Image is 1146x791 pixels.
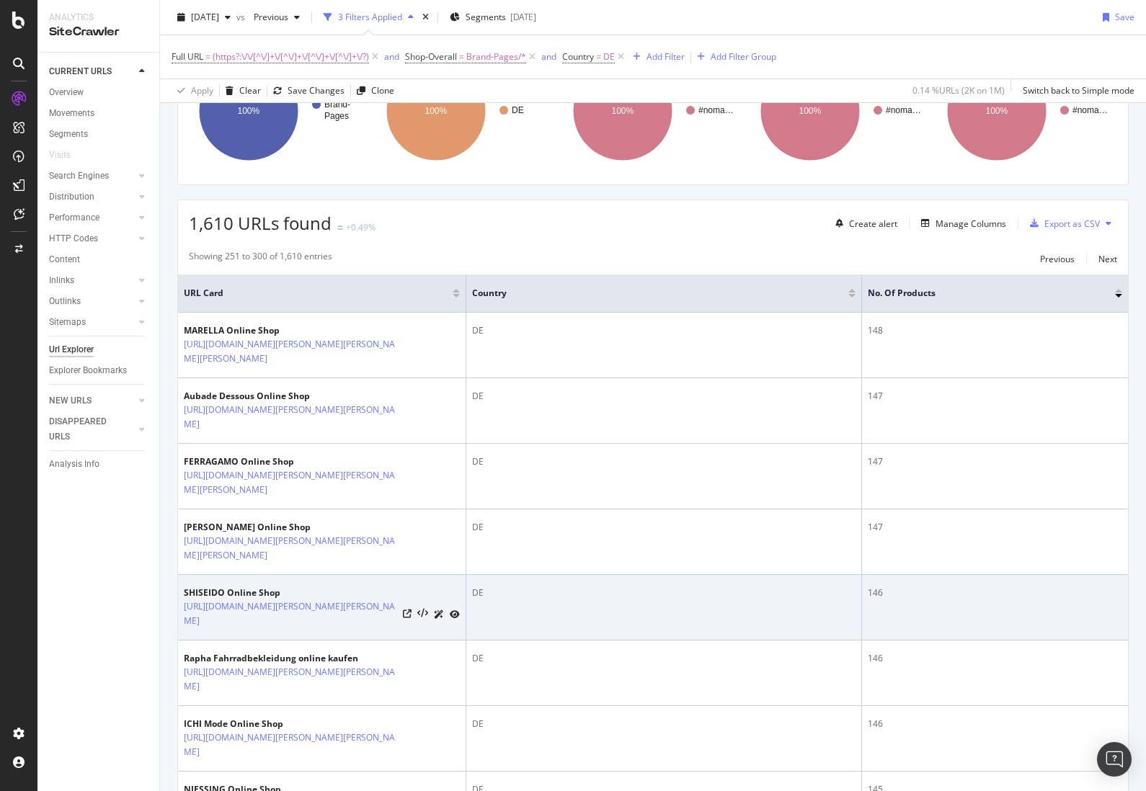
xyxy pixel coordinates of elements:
button: and [541,50,556,63]
text: #noma… [886,105,921,115]
button: Save Changes [267,79,345,102]
a: [URL][DOMAIN_NAME][PERSON_NAME][PERSON_NAME] [184,665,397,694]
div: Url Explorer [49,342,94,357]
a: URL Inspection [450,607,460,622]
div: Inlinks [49,273,74,288]
div: Visits [49,148,71,163]
div: Distribution [49,189,94,205]
a: [URL][DOMAIN_NAME][PERSON_NAME][PERSON_NAME] [184,599,397,628]
div: Switch back to Simple mode [1023,84,1134,97]
button: Add Filter [627,48,685,66]
span: Shop-Overall [405,50,457,63]
a: Explorer Bookmarks [49,363,149,378]
button: 3 Filters Applied [318,6,419,29]
div: 146 [868,586,1122,599]
img: Equal [337,225,343,230]
button: Save [1097,6,1134,29]
div: DE [472,652,856,665]
div: Add Filter Group [711,50,776,63]
div: Save Changes [288,84,345,97]
span: No. of products [868,287,1093,300]
a: [URL][DOMAIN_NAME][PERSON_NAME][PERSON_NAME][PERSON_NAME] [184,337,397,366]
button: Add Filter Group [691,48,776,66]
div: 0.14 % URLs ( 2K on 1M ) [912,84,1005,97]
span: Country [472,287,827,300]
text: #noma… [698,105,734,115]
svg: A chart. [937,48,1117,174]
a: [URL][DOMAIN_NAME][PERSON_NAME][PERSON_NAME][PERSON_NAME] [184,468,397,497]
a: [URL][DOMAIN_NAME][PERSON_NAME][PERSON_NAME] [184,730,397,759]
a: Visit Online Page [403,609,412,618]
div: 147 [868,521,1122,534]
button: Segments[DATE] [444,6,542,29]
button: Clear [220,79,261,102]
div: Overview [49,85,84,100]
div: 148 [868,324,1122,337]
span: = [205,50,210,63]
button: View HTML Source [417,609,428,619]
span: Brand-Pages/* [466,47,526,67]
a: NEW URLS [49,393,135,408]
span: 1,610 URLs found [189,211,332,235]
div: SHISEIDO Online Shop [184,586,460,599]
button: Previous [1040,250,1075,267]
div: Explorer Bookmarks [49,363,127,378]
div: A chart. [376,48,556,174]
text: #noma… [1072,105,1108,115]
span: vs [236,11,248,23]
a: Movements [49,106,149,121]
div: Segments [49,127,88,142]
div: DE [472,718,856,730]
div: DE [472,521,856,534]
div: DE [472,390,856,403]
div: [DATE] [510,11,536,23]
a: Distribution [49,189,135,205]
div: 3 Filters Applied [338,11,402,23]
div: Open Intercom Messenger [1097,742,1132,777]
div: 146 [868,718,1122,730]
div: Export as CSV [1044,218,1100,230]
span: = [596,50,601,63]
div: Sitemaps [49,315,86,330]
div: Content [49,252,80,267]
text: Pages [324,111,349,121]
div: Search Engines [49,169,109,184]
div: Save [1115,11,1134,23]
svg: A chart. [189,48,369,174]
div: CURRENT URLS [49,64,112,79]
div: Manage Columns [936,218,1006,230]
div: Add Filter [647,50,685,63]
div: Performance [49,210,99,225]
span: Segments [466,11,506,23]
button: Previous [248,6,306,29]
text: DE [512,105,524,115]
div: 147 [868,455,1122,468]
a: Inlinks [49,273,135,288]
text: Brand- [324,99,350,110]
div: MARELLA Online Shop [184,324,460,337]
svg: A chart. [563,48,743,174]
div: Outlinks [49,294,81,309]
div: HTTP Codes [49,231,98,246]
a: Search Engines [49,169,135,184]
span: 2025 Aug. 18th [191,11,219,23]
a: Url Explorer [49,342,149,357]
div: +0.49% [346,221,376,233]
button: and [384,50,399,63]
a: Overview [49,85,149,100]
div: Next [1098,253,1117,265]
span: URL Card [184,287,449,300]
div: Clear [239,84,261,97]
div: DE [472,324,856,337]
div: ICHI Mode Online Shop [184,718,460,730]
div: 147 [868,390,1122,403]
span: Previous [248,11,288,23]
svg: A chart. [750,48,930,174]
div: times [419,10,432,24]
div: SiteCrawler [49,24,148,40]
text: 100% [612,106,634,116]
div: [PERSON_NAME] Online Shop [184,521,460,534]
div: Apply [191,84,213,97]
